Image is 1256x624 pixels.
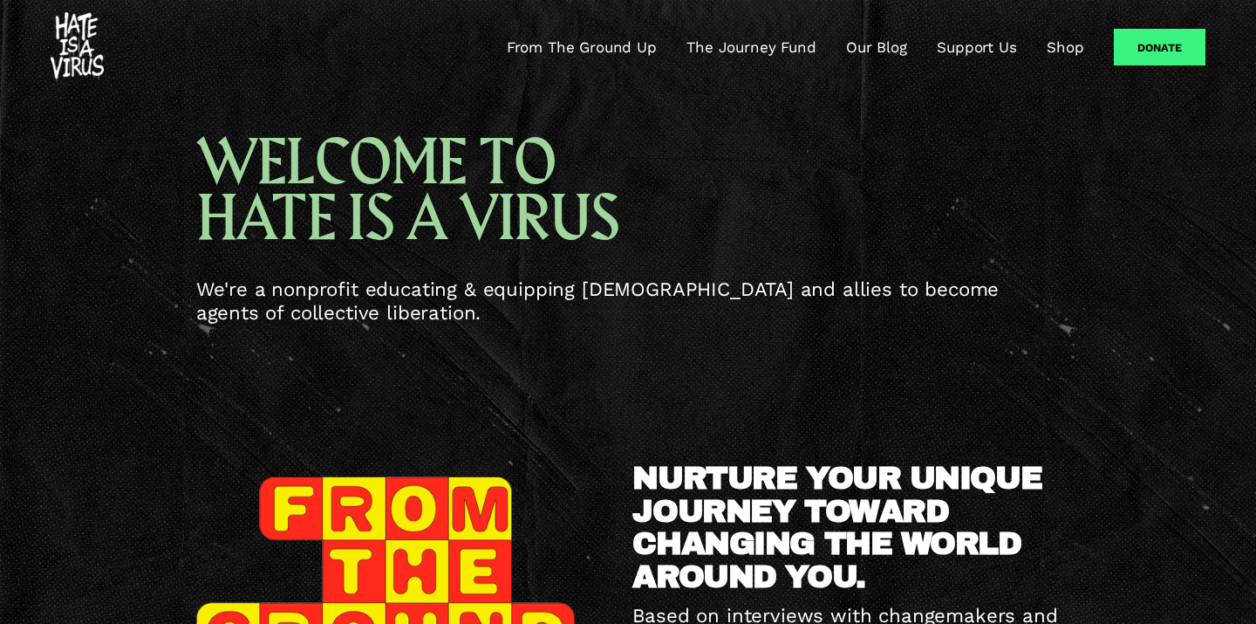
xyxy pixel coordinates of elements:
strong: NURTURE YOUR UNIQUE JOURNEY TOWARD CHANGING THE WORLD AROUND YOU. [632,461,1050,595]
a: The Journey Fund [686,37,816,58]
span: We're a nonprofit educating & equipping [DEMOGRAPHIC_DATA] and allies to become agents of collect... [196,278,1006,324]
a: Donate [1114,29,1205,65]
a: Shop [1047,37,1083,58]
a: From The Ground Up [507,37,657,58]
a: Our Blog [846,37,907,58]
a: Support Us [937,37,1016,58]
span: WELCOME TO HATE IS A VIRUS [196,123,619,260]
img: #HATEISAVIRUS [51,12,104,82]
